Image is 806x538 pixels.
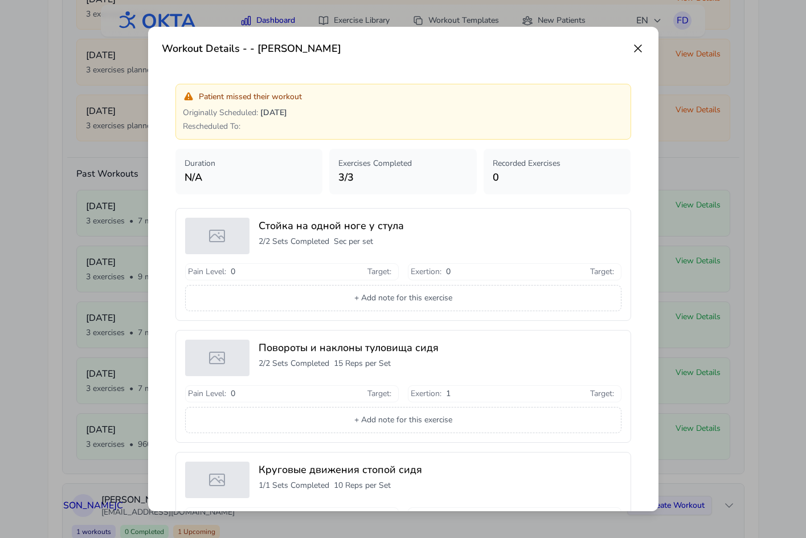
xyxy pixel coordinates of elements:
span: Pain Level : [188,388,226,400]
span: Target : [367,510,391,521]
span: 0 [231,266,235,278]
span: Target : [590,388,614,400]
span: Target : [590,510,614,521]
p: Duration [185,158,314,169]
span: 1 [446,388,451,400]
span: Target : [367,266,391,278]
span: 0 [231,388,235,400]
p: Recorded Exercises [493,158,622,169]
p: 1 / 1 Sets Completed [259,480,329,491]
span: Pain Level : [188,510,226,521]
span: Exertion : [411,388,441,400]
span: [DATE] [260,107,287,118]
span: Exertion : [411,266,441,278]
span: Pain Level : [188,266,226,278]
span: 0 [446,266,451,278]
p: Exercises Completed [338,158,468,169]
h3: Круговые движения стопой сидя [259,462,621,478]
span: 0 [446,510,451,521]
h3: Workout Details - - [PERSON_NAME] [162,40,341,56]
p: 3 / 3 [338,169,468,185]
span: Originally Scheduled : [183,107,258,118]
span: Patient missed their workout [199,91,302,103]
span: Exertion : [411,510,441,521]
button: + Add note for this exercise [185,407,621,433]
p: N/A [185,169,314,185]
h3: Стойка на одной ноге у стула [259,218,621,234]
p: 2 / 2 Sets Completed [259,236,329,247]
p: 15 Reps per Set [334,358,391,369]
span: 0 [231,510,235,521]
span: Target : [590,266,614,278]
p: 2 / 2 Sets Completed [259,358,329,369]
p: Sec per set [334,236,373,247]
h3: Повороты и наклоны туловища сидя [259,340,621,356]
p: 10 Reps per Set [334,480,391,491]
span: Target : [367,388,391,400]
button: + Add note for this exercise [185,285,621,311]
span: Rescheduled To : [183,121,240,132]
p: 0 [493,169,622,185]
